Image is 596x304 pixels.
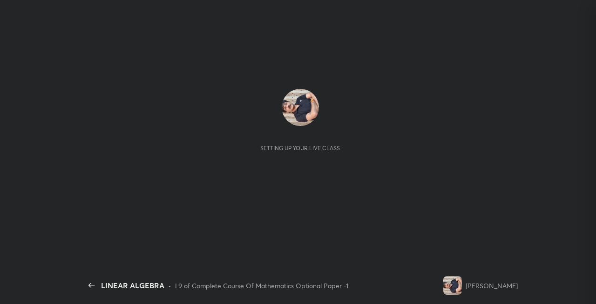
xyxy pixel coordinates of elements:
img: 1400c990764a43aca6cb280cd9c2ba30.jpg [443,276,462,295]
div: • [168,281,171,291]
div: LINEAR ALGEBRA [101,280,164,291]
div: L9 of Complete Course Of Mathematics Optional Paper -1 [175,281,348,291]
img: 1400c990764a43aca6cb280cd9c2ba30.jpg [282,89,319,126]
div: [PERSON_NAME] [466,281,518,291]
div: Setting up your live class [260,145,340,152]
